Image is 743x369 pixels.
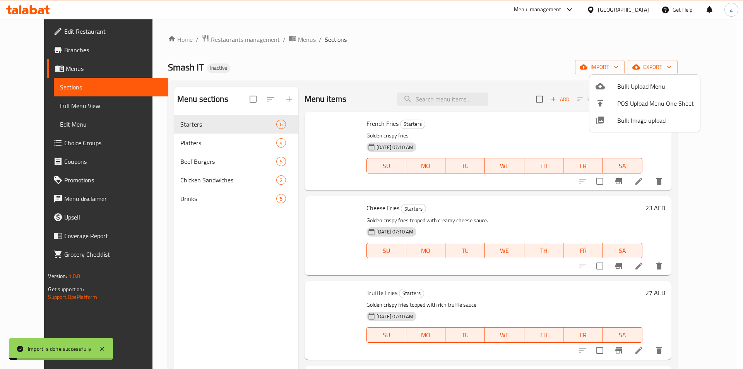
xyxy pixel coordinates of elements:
span: Bulk Image upload [617,116,694,125]
span: POS Upload Menu One Sheet [617,99,694,108]
li: POS Upload Menu One Sheet [589,95,700,112]
span: Bulk Upload Menu [617,82,694,91]
li: Upload bulk menu [589,78,700,95]
div: Import is done successfully [28,345,91,353]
